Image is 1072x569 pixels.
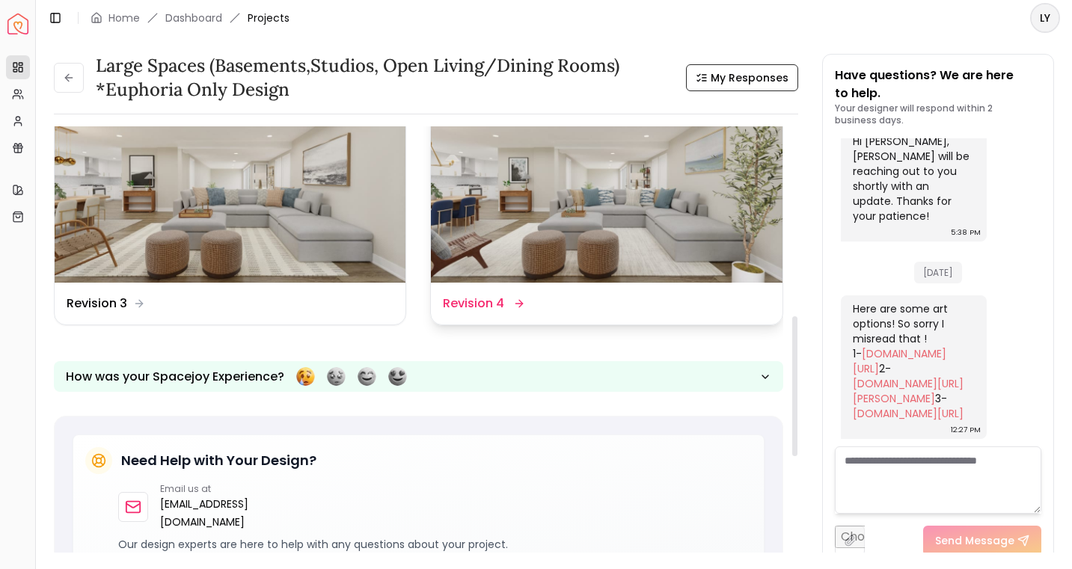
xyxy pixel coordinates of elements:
[67,295,127,313] dd: Revision 3
[54,361,783,392] button: How was your Spacejoy Experience?Feeling terribleFeeling badFeeling goodFeeling awesome
[248,10,290,25] span: Projects
[7,13,28,34] img: Spacejoy Logo
[160,495,259,531] a: [EMAIL_ADDRESS][DOMAIN_NAME]
[951,422,981,437] div: 12:27 PM
[7,13,28,34] a: Spacejoy
[443,295,504,313] dd: Revision 4
[91,10,290,25] nav: breadcrumb
[835,67,1041,102] p: Have questions? We are here to help.
[853,406,964,421] a: [DOMAIN_NAME][URL]
[711,70,788,85] span: My Responses
[1032,4,1059,31] span: LY
[165,10,222,25] a: Dashboard
[431,85,782,283] img: Revision 4
[914,262,962,283] span: [DATE]
[121,450,316,471] h5: Need Help with Your Design?
[108,10,140,25] a: Home
[1030,3,1060,33] button: LY
[96,54,674,102] h3: Large Spaces (Basements,Studios, Open living/dining rooms) *Euphoria Only Design
[118,537,752,552] p: Our design experts are here to help with any questions about your project.
[853,134,972,224] div: Hi [PERSON_NAME], [PERSON_NAME] will be reaching out to you shortly with an update. Thanks for yo...
[55,85,405,283] img: Revision 3
[951,225,981,240] div: 5:38 PM
[686,64,798,91] button: My Responses
[853,301,972,421] div: Here are some art options! So sorry I misread that ! 1- 2- 3-
[54,84,406,325] a: Revision 3Revision 3
[160,483,259,495] p: Email us at
[66,368,284,386] p: How was your Spacejoy Experience?
[853,376,964,406] a: [DOMAIN_NAME][URL][PERSON_NAME]
[835,102,1041,126] p: Your designer will respond within 2 business days.
[430,84,782,325] a: Revision 4Revision 4
[853,346,946,376] a: [DOMAIN_NAME][URL]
